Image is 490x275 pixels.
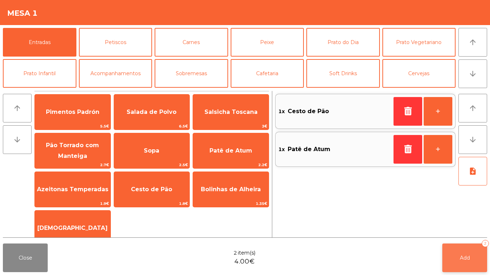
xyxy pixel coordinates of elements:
i: arrow_downward [468,69,477,78]
span: 1.8€ [114,200,190,207]
button: Add2 [442,243,487,272]
span: 3€ [193,123,269,130]
span: 6.5€ [114,123,190,130]
span: Salsicha Toscana [204,108,258,115]
span: Azeitonas Temperadas [37,186,108,193]
button: arrow_upward [3,94,32,122]
span: Pão Torrado com Manteiga [46,142,99,159]
span: 2.7€ [35,161,110,168]
i: note_add [468,167,477,175]
button: Carnes [155,28,228,57]
button: Prato do Dia [306,28,380,57]
button: arrow_downward [458,125,487,154]
i: arrow_upward [13,104,22,112]
i: arrow_upward [468,104,477,112]
button: Close [3,243,48,272]
button: Entradas [3,28,76,57]
i: arrow_downward [468,135,477,144]
i: arrow_upward [468,38,477,47]
span: 1.35€ [193,200,269,207]
button: Soft Drinks [306,59,380,88]
button: arrow_downward [3,125,32,154]
button: Peixe [231,28,304,57]
button: Cervejas [382,59,456,88]
span: Add [460,255,470,261]
span: Salada de Polvo [127,108,176,115]
span: Patê de Atum [209,147,252,154]
span: Pimentos Padrón [46,108,99,115]
button: Petiscos [79,28,152,57]
span: 2 [234,249,237,257]
span: 1.9€ [35,200,110,207]
span: Patê de Atum [288,144,330,155]
button: Sobremesas [155,59,228,88]
span: 2.5€ [114,161,190,168]
span: 5.5€ [35,123,110,130]
span: 4.00€ [234,257,255,266]
i: arrow_downward [13,135,22,144]
button: arrow_upward [458,94,487,122]
button: arrow_downward [458,59,487,88]
button: Prato Vegetariano [382,28,456,57]
span: Cesto de Pão [131,186,172,193]
button: + [424,135,452,164]
button: Prato Infantil [3,59,76,88]
button: Acompanhamentos [79,59,152,88]
h4: Mesa 1 [7,8,38,19]
span: item(s) [238,249,255,257]
button: Cafetaria [231,59,304,88]
div: 2 [482,240,489,247]
span: 1x [278,106,285,117]
span: Cesto de Pão [288,106,329,117]
span: Sopa [144,147,159,154]
span: 1x [278,144,285,155]
button: arrow_upward [458,28,487,57]
span: Bolinhas de Alheira [201,186,261,193]
button: note_add [458,157,487,185]
button: + [424,97,452,126]
span: 2.2€ [193,161,269,168]
span: [DEMOGRAPHIC_DATA] [37,225,108,231]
